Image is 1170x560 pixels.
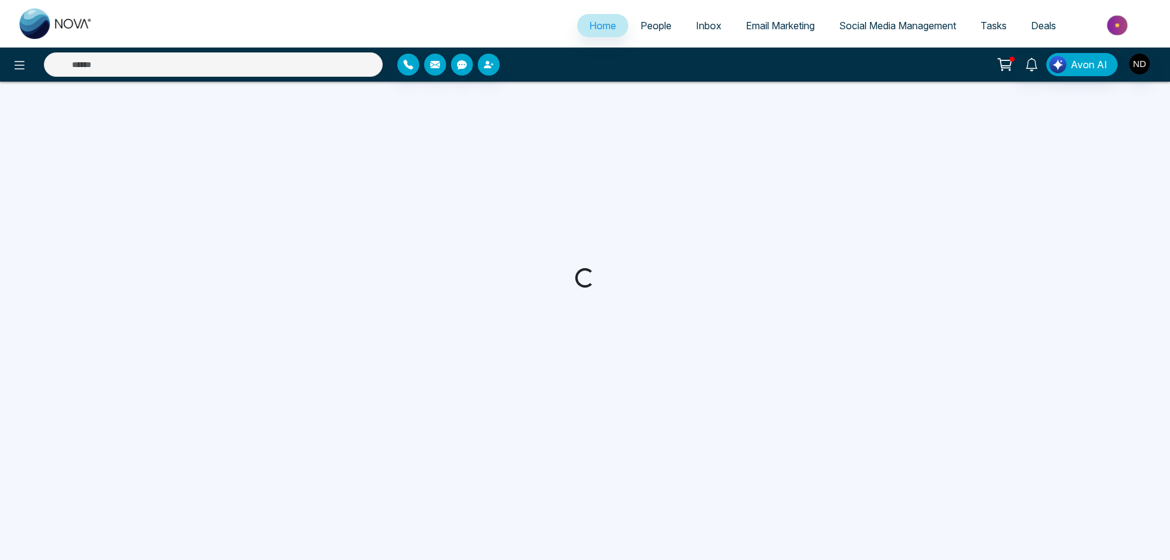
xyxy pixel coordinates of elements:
span: Avon AI [1071,57,1107,72]
span: Home [589,19,616,32]
a: Tasks [968,14,1019,37]
span: Inbox [696,19,721,32]
a: Social Media Management [827,14,968,37]
a: People [628,14,684,37]
a: Inbox [684,14,734,37]
a: Deals [1019,14,1068,37]
img: Market-place.gif [1074,12,1163,39]
span: Deals [1031,19,1056,32]
span: Email Marketing [746,19,815,32]
img: User Avatar [1129,54,1150,74]
a: Home [577,14,628,37]
a: Email Marketing [734,14,827,37]
button: Avon AI [1046,53,1118,76]
img: Nova CRM Logo [19,9,93,39]
span: Social Media Management [839,19,956,32]
span: People [640,19,672,32]
img: Lead Flow [1049,56,1066,73]
span: Tasks [980,19,1007,32]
